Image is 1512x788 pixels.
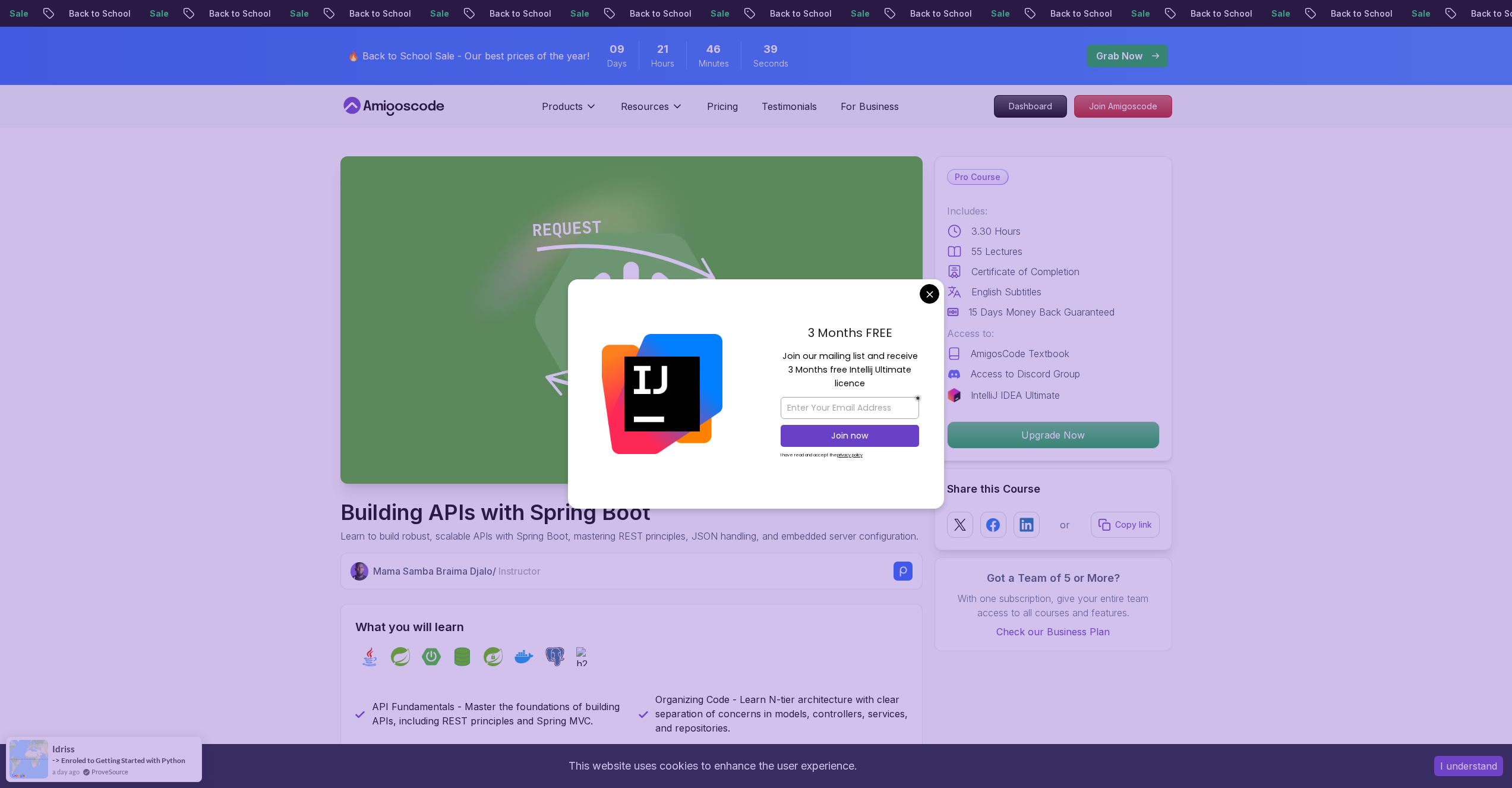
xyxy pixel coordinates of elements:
a: For Business [841,99,899,114]
p: or [1060,518,1070,532]
img: java logo [360,647,379,666]
img: spring-security logo [484,647,503,666]
p: Sale [42,8,80,20]
span: Instructor [498,565,541,577]
p: Back to School [943,8,1024,20]
p: Organizing Code - Learn N-tier architecture with clear separation of concerns in models, controll... [655,692,908,735]
img: postgres logo [545,647,564,666]
p: Sale [463,8,501,20]
p: 55 Lectures [971,244,1022,259]
p: English Subtitles [971,285,1041,299]
p: Certificate of Completion [971,264,1079,279]
p: Back to School [1223,8,1304,20]
p: Pro Course [948,170,1008,184]
p: Back to School [1363,8,1444,20]
img: h2 logo [576,647,595,666]
img: docker logo [514,647,534,666]
p: Products [542,99,583,114]
img: provesource social proof notification image [10,740,48,778]
span: idriss [52,744,75,754]
p: Copy link [1115,519,1152,531]
a: Pricing [707,99,738,114]
span: Minutes [699,58,729,70]
p: Sale [1164,8,1202,20]
p: API Fundamentals - Master the foundations of building APIs, including REST principles and Spring ... [372,699,624,728]
a: Check our Business Plan [947,625,1160,639]
span: Days [607,58,627,70]
button: Copy link [1091,512,1160,538]
span: Seconds [753,58,788,70]
p: Includes: [947,204,1160,218]
span: a day ago [52,767,80,777]
a: ProveSource [91,767,128,777]
div: This website uses cookies to enhance the user experience. [9,753,1416,779]
a: Dashboard [994,95,1067,118]
span: Hours [651,58,674,70]
p: Sale [182,8,220,20]
p: Resources [621,99,669,114]
p: Dashboard [995,96,1066,117]
span: 9 Days [610,41,624,58]
p: 3.30 Hours [971,224,1021,238]
a: Testimonials [762,99,817,114]
p: Sale [1444,8,1482,20]
p: 🔥 Back to School Sale - Our best prices of the year! [348,49,589,63]
img: jetbrains logo [947,388,961,402]
p: Learn to build robust, scalable APIs with Spring Boot, mastering REST principles, JSON handling, ... [340,529,918,543]
img: spring-boot logo [422,647,441,666]
span: 39 Seconds [763,41,778,58]
p: 15 Days Money Back Guaranteed [968,305,1115,319]
p: Back to School [522,8,603,20]
p: Back to School [242,8,323,20]
p: Sale [1024,8,1062,20]
span: 21 Hours [657,41,668,58]
img: spring-data-jpa logo [453,647,472,666]
p: Back to School [382,8,463,20]
span: -> [52,755,60,765]
p: With one subscription, give your entire team access to all courses and features. [947,591,1160,620]
p: Access to Discord Group [971,367,1080,381]
h2: What you will learn [355,619,908,635]
p: Access to: [947,326,1160,341]
p: Grab Now [1096,49,1142,63]
span: 46 Minutes [706,41,721,58]
h2: Share this Course [947,481,1160,497]
p: Mama Samba Braima Djalo / [373,564,541,578]
p: Back to School [1083,8,1164,20]
button: Resources [621,99,683,123]
h1: Building APIs with Spring Boot [340,500,918,524]
p: Back to School [102,8,182,20]
p: Back to School [662,8,743,20]
p: Join Amigoscode [1075,96,1172,117]
button: Upgrade Now [947,421,1160,449]
button: Accept cookies [1434,756,1503,776]
a: Join Amigoscode [1074,95,1172,118]
button: Products [542,99,597,123]
p: AmigosCode Textbook [971,346,1069,361]
h3: Got a Team of 5 or More? [947,570,1160,587]
p: Sale [603,8,641,20]
p: IntelliJ IDEA Ultimate [971,388,1060,402]
p: Sale [743,8,781,20]
p: Sale [323,8,361,20]
img: spring logo [391,647,410,666]
p: Upgrade Now [948,422,1159,448]
p: Back to School [803,8,883,20]
p: Sale [1304,8,1342,20]
p: Sale [883,8,921,20]
img: Nelson Djalo [351,562,369,581]
img: building-apis-with-spring-boot_thumbnail [340,156,923,484]
a: Enroled to Getting Started with Python [61,756,185,765]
